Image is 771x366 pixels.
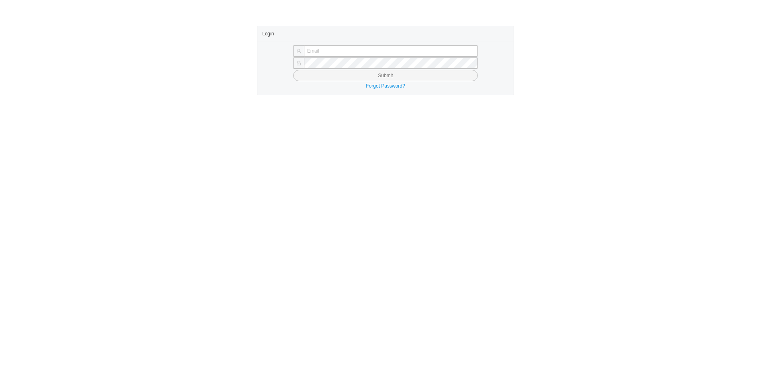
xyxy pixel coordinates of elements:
[262,26,509,41] div: Login
[293,70,478,81] button: Submit
[296,49,301,53] span: user
[304,45,478,57] input: Email
[366,83,405,89] a: Forgot Password?
[296,61,301,65] span: lock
